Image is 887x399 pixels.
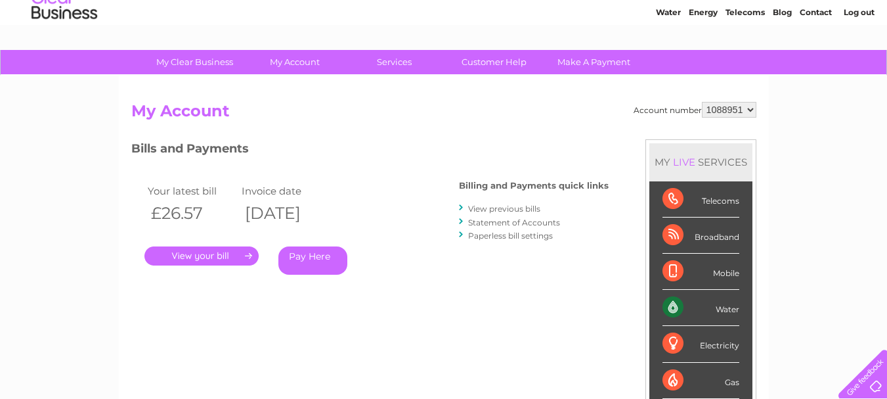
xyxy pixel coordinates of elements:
[31,34,98,74] img: logo.png
[144,182,239,200] td: Your latest bill
[662,181,739,218] div: Telecoms
[340,50,448,74] a: Services
[238,182,333,200] td: Invoice date
[131,102,756,127] h2: My Account
[662,290,739,326] div: Water
[725,56,765,66] a: Telecoms
[634,102,756,118] div: Account number
[240,50,349,74] a: My Account
[662,326,739,362] div: Electricity
[459,181,609,191] h4: Billing and Payments quick links
[656,56,681,66] a: Water
[800,56,832,66] a: Contact
[844,56,875,66] a: Log out
[649,143,752,181] div: MY SERVICES
[131,139,609,162] h3: Bills and Payments
[144,200,239,227] th: £26.57
[662,218,739,254] div: Broadband
[144,246,259,266] a: .
[468,204,540,214] a: View previous bills
[440,50,548,74] a: Customer Help
[278,246,347,275] a: Pay Here
[238,200,333,227] th: [DATE]
[468,218,560,227] a: Statement of Accounts
[689,56,718,66] a: Energy
[468,231,553,241] a: Paperless bill settings
[773,56,792,66] a: Blog
[540,50,648,74] a: Make A Payment
[134,7,754,64] div: Clear Business is a trading name of Verastar Limited (registered in [GEOGRAPHIC_DATA] No. 3667643...
[141,50,249,74] a: My Clear Business
[639,7,730,23] a: 0333 014 3131
[662,254,739,290] div: Mobile
[670,156,698,168] div: LIVE
[662,363,739,399] div: Gas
